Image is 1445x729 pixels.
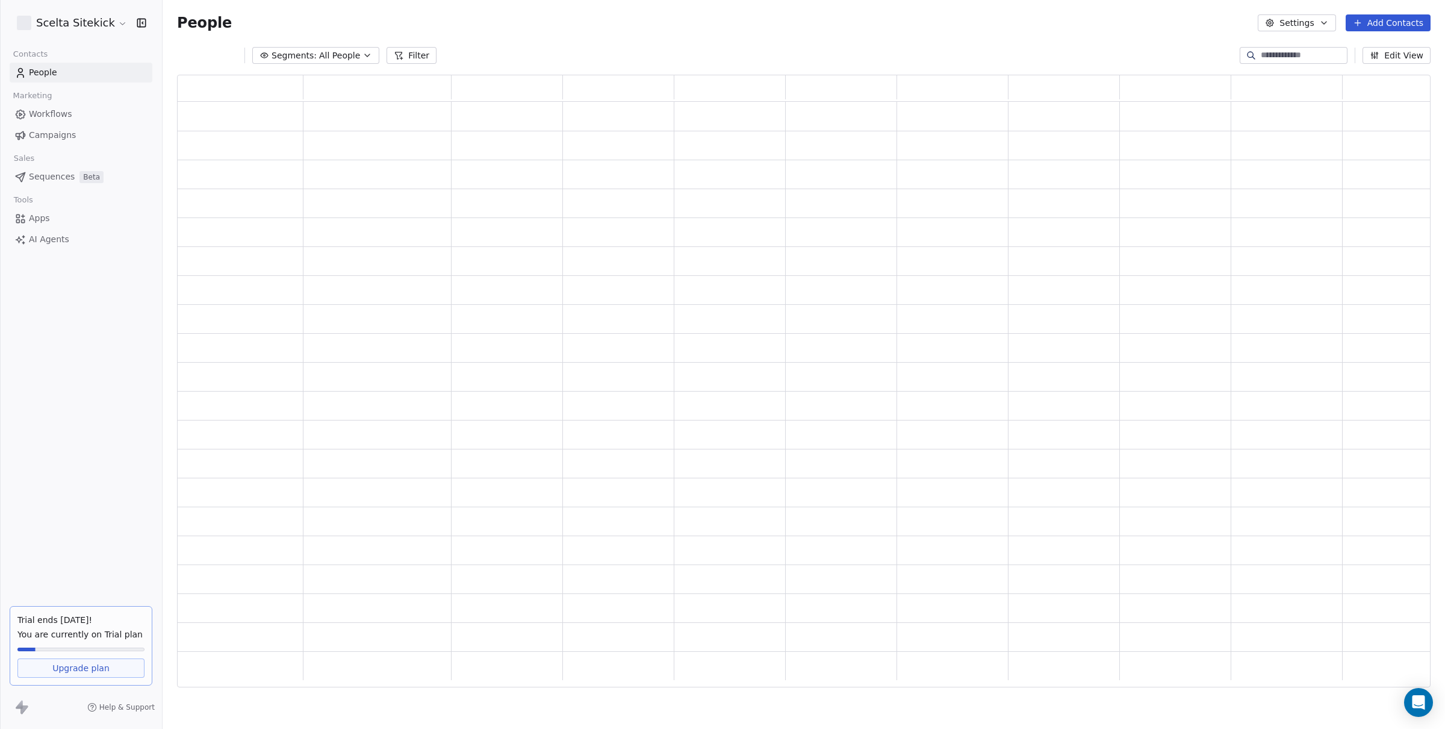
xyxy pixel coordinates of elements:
span: Upgrade plan [52,662,110,674]
span: AI Agents [29,233,69,246]
button: Filter [387,47,437,64]
span: Contacts [8,45,53,63]
span: You are currently on Trial plan [17,628,144,640]
span: People [177,14,232,32]
span: Workflows [29,108,72,120]
button: Edit View [1363,47,1431,64]
span: Sales [8,149,40,167]
a: People [10,63,152,83]
span: Sequences [29,171,75,183]
span: Help & Support [99,702,155,712]
button: Add Contacts [1346,14,1431,31]
button: Settings [1258,14,1335,31]
span: Scelta Sitekick [36,15,115,31]
span: Campaigns [29,129,76,142]
a: SequencesBeta [10,167,152,187]
a: Upgrade plan [17,659,144,678]
div: Trial ends [DATE]! [17,614,144,626]
button: Scelta Sitekick [14,13,128,33]
span: Tools [8,191,38,209]
span: People [29,66,57,79]
div: Open Intercom Messenger [1404,688,1433,717]
span: Segments: [272,49,317,62]
span: All People [319,49,360,62]
a: Help & Support [87,702,155,712]
a: Workflows [10,104,152,124]
span: Marketing [8,87,57,105]
a: AI Agents [10,230,152,249]
span: Beta [79,171,104,183]
a: Campaigns [10,125,152,145]
span: Apps [29,212,50,225]
a: Apps [10,208,152,228]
